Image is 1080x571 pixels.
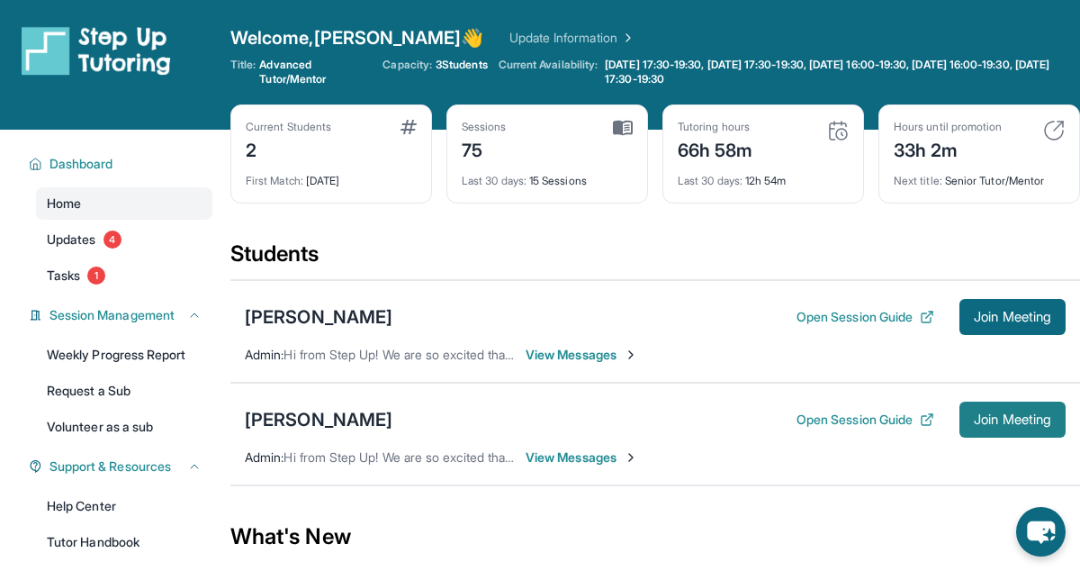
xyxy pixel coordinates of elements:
[974,414,1051,425] span: Join Meeting
[678,174,742,187] span: Last 30 days :
[36,526,212,558] a: Tutor Handbook
[36,223,212,256] a: Updates4
[42,458,202,476] button: Support & Resources
[499,58,598,86] span: Current Availability:
[1043,120,1065,141] img: card
[47,195,81,213] span: Home
[613,120,633,136] img: card
[796,308,934,326] button: Open Session Guide
[894,134,1002,163] div: 33h 2m
[462,163,633,188] div: 15 Sessions
[678,134,753,163] div: 66h 58m
[601,58,1080,86] a: [DATE] 17:30-19:30, [DATE] 17:30-19:30, [DATE] 16:00-19:30, [DATE] 16:00-19:30, [DATE] 17:30-19:30
[36,411,212,443] a: Volunteer as a sub
[796,411,934,429] button: Open Session Guide
[382,58,432,72] span: Capacity:
[47,231,96,249] span: Updates
[400,120,417,134] img: card
[624,450,638,465] img: Chevron-Right
[87,267,105,285] span: 1
[36,187,212,220] a: Home
[36,375,212,407] a: Request a Sub
[974,312,1051,322] span: Join Meeting
[894,174,942,187] span: Next title :
[959,402,1066,438] button: Join Meeting
[245,304,392,330] div: [PERSON_NAME]
[1016,507,1066,557] button: chat-button
[245,347,283,362] span: Admin :
[605,58,1076,86] span: [DATE] 17:30-19:30, [DATE] 17:30-19:30, [DATE] 16:00-19:30, [DATE] 16:00-19:30, [DATE] 17:30-19:30
[49,155,113,173] span: Dashboard
[526,449,638,467] span: View Messages
[36,259,212,292] a: Tasks1
[462,174,526,187] span: Last 30 days :
[959,299,1066,335] button: Join Meeting
[49,458,171,476] span: Support & Resources
[246,163,417,188] div: [DATE]
[509,29,635,47] a: Update Information
[259,58,372,86] span: Advanced Tutor/Mentor
[827,120,849,141] img: card
[42,306,202,324] button: Session Management
[36,339,212,371] a: Weekly Progress Report
[36,490,212,522] a: Help Center
[103,231,121,249] span: 4
[526,346,638,364] span: View Messages
[246,120,331,134] div: Current Students
[246,134,331,163] div: 2
[462,120,507,134] div: Sessions
[246,174,303,187] span: First Match :
[436,58,488,72] span: 3 Students
[245,407,392,432] div: [PERSON_NAME]
[678,163,849,188] div: 12h 54m
[230,25,484,50] span: Welcome, [PERSON_NAME] 👋
[42,155,202,173] button: Dashboard
[617,29,635,47] img: Chevron Right
[230,58,256,86] span: Title:
[47,267,80,285] span: Tasks
[462,134,507,163] div: 75
[894,120,1002,134] div: Hours until promotion
[624,348,638,362] img: Chevron-Right
[894,163,1065,188] div: Senior Tutor/Mentor
[245,449,283,465] span: Admin :
[678,120,753,134] div: Tutoring hours
[230,240,1080,279] div: Students
[22,25,171,76] img: logo
[49,306,175,324] span: Session Management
